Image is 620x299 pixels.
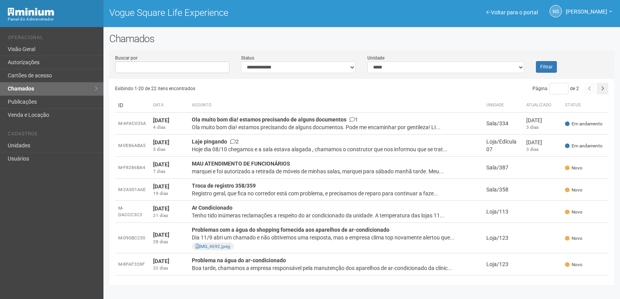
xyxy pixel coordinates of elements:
strong: MAU ATENDIMENTO DE FUNCIONÁRIOS [192,161,290,167]
span: Em andamento [565,121,603,127]
td: Loja/Edícula 07 [483,135,523,157]
td: ID [115,98,150,113]
div: 32 dias [153,265,186,272]
div: Ola muito bom dia! estamos precisando de alguns documentos. Pode me encaminhar por gentileza! LI... [192,123,480,131]
div: 21 dias [153,212,186,219]
div: 5 dias [153,146,186,153]
span: Em andamento [565,143,603,149]
td: Sala/387 [483,157,523,179]
th: Status [562,98,608,113]
td: M-F8286BA4 [115,157,150,179]
li: Cadastros [8,131,98,139]
td: Sala/391 [483,275,523,297]
td: Loja/113 [483,201,523,223]
strong: [DATE] [153,258,169,264]
span: 3 dias [526,125,539,130]
strong: [DATE] [153,161,169,167]
div: 7 dias [153,168,186,175]
td: M-8FAF328F [115,253,150,275]
strong: Ar Condicionado [192,205,232,211]
td: M-090BC230 [115,223,150,253]
td: Loja/123 [483,223,523,253]
div: Tenho tido inúmeras reclamações a respeito do ar condicionado da unidade. A temperatura das lojas... [192,212,480,219]
span: Página de 2 [532,86,579,91]
td: M-0E86ABA5 [115,135,150,157]
a: [PERSON_NAME] [566,10,612,16]
div: 28 dias [153,239,186,245]
div: Painel do Administrador [8,16,98,23]
td: M-DACCC3C3 [115,201,150,223]
span: Novo [565,209,582,215]
h2: Chamados [109,33,614,44]
div: Boa tarde, chamamos a empresa responsável pela manutenção dos aparelhos de ar-condicionado da clí... [192,264,480,272]
td: M-AFAC035A [115,113,150,135]
a: NS [549,5,562,17]
span: Novo [565,261,582,268]
span: Novo [565,187,582,193]
strong: [DATE] [153,139,169,145]
a: IMG_4692.jpeg [196,244,230,249]
td: Sala/358 [483,179,523,201]
th: Data [150,98,189,113]
span: 2 [230,138,239,145]
div: marquei e foi autorizado a retirada de móveis de minhas salas, marquei para sábado manhã tarde. M... [192,167,480,175]
button: Filtrar [536,61,557,73]
strong: [DATE] [153,205,169,212]
label: Unidade [367,55,384,62]
div: 4 dias [153,124,186,131]
strong: [DATE] [153,183,169,190]
div: [DATE] [526,116,559,124]
strong: Troca de registro 358/359 [192,183,256,189]
div: Registro geral, que fica no corredor está com problema, e precisamos de reparo para continuar a f... [192,190,480,197]
span: Nicolle Silva [566,1,607,15]
td: Sala/334 [483,113,523,135]
span: Novo [565,235,582,242]
th: Assunto [189,98,483,113]
th: Unidade [483,98,523,113]
img: Minium [8,8,54,16]
strong: Problemas com a água do shopping fornecida aos aparelhos de ar-condicionado [192,227,389,233]
td: M-D6A951E6 [115,275,150,297]
strong: [DATE] [153,117,169,123]
h1: Vogue Square Life Experience [109,8,356,18]
label: Status [241,55,254,62]
a: Voltar para o portal [486,9,538,15]
label: Buscar por [115,55,138,62]
div: 19 dias [153,190,186,197]
div: Hoje dia 08/10 chegamos e a sala estava alagada , chamamos o construtor que nos informou que se t... [192,145,480,153]
th: Atualizado [523,98,562,113]
li: Operacional [8,35,98,43]
td: M-2A501A6E [115,179,150,201]
div: Exibindo 1-20 de 22 itens encontrados [115,83,362,94]
span: 1 [350,116,358,123]
span: 3 dias [526,147,539,152]
div: Dia 11/9 abri um chamado e não obtivemos uma resposta, mas a empresa clima top novamente alertou ... [192,234,480,241]
strong: Laje pingando [192,138,227,145]
td: Loja/123 [483,253,523,275]
span: Novo [565,165,582,171]
strong: Ola muito bom dia! estamos precisando de alguns documentos [192,116,346,123]
strong: Problema na água do ar-condicionado [192,257,286,263]
strong: [DATE] [153,232,169,238]
div: [DATE] [526,138,559,146]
